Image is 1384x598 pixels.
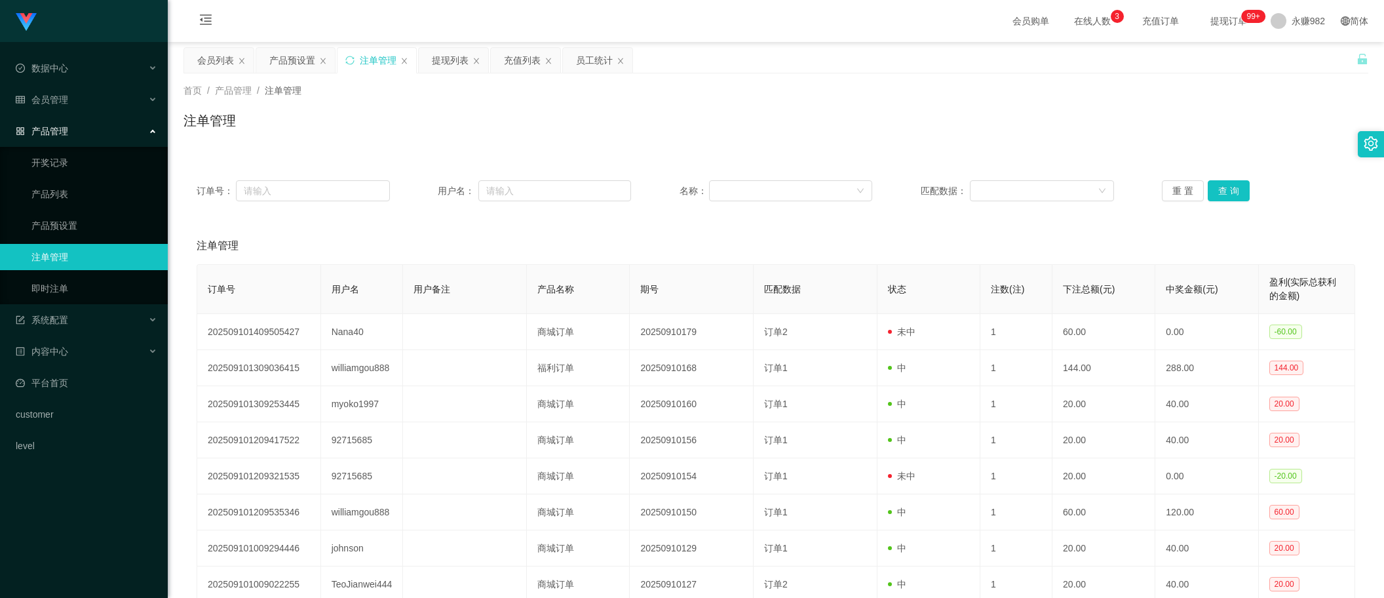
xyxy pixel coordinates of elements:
[16,13,37,31] img: logo.9652507e.png
[197,530,321,567] td: 202509101009294446
[764,284,801,294] span: 匹配数据
[1136,16,1185,26] span: 充值订单
[321,350,404,386] td: williamgou888
[1052,422,1155,458] td: 20.00
[197,422,321,458] td: 202509101209417522
[1204,16,1254,26] span: 提现订单
[478,180,631,201] input: 请输入
[332,284,359,294] span: 用户名
[197,494,321,530] td: 202509101209535346
[16,370,157,396] a: 图标: dashboard平台首页
[269,48,315,73] div: 产品预设置
[527,530,630,567] td: 商城订单
[197,314,321,350] td: 202509101409505427
[31,212,157,239] a: 产品预设置
[576,48,613,73] div: 员工统计
[1269,577,1299,591] span: 20.00
[764,327,788,337] span: 订单2
[630,530,754,567] td: 20250910129
[16,94,68,105] span: 会员管理
[764,363,788,373] span: 订单1
[921,184,970,198] span: 匹配数据：
[265,85,301,96] span: 注单管理
[238,57,246,65] i: 图标: close
[1155,422,1258,458] td: 40.00
[991,284,1024,294] span: 注数(注)
[1155,530,1258,567] td: 40.00
[16,346,68,357] span: 内容中心
[764,399,788,409] span: 订单1
[1269,277,1337,301] span: 盈利(实际总获利的金额)
[438,184,478,198] span: 用户名：
[31,181,157,207] a: 产品列表
[980,458,1052,494] td: 1
[527,350,630,386] td: 福利订单
[321,422,404,458] td: 92715685
[321,386,404,422] td: myoko1997
[345,56,355,65] i: 图标: sync
[31,275,157,302] a: 即时注单
[1269,397,1299,411] span: 20.00
[527,422,630,458] td: 商城订单
[630,494,754,530] td: 20250910150
[197,238,239,254] span: 注单管理
[321,314,404,350] td: Nana40
[472,57,480,65] i: 图标: close
[236,180,390,201] input: 请输入
[888,327,915,337] span: 未中
[630,350,754,386] td: 20250910168
[1052,530,1155,567] td: 20.00
[630,386,754,422] td: 20250910160
[183,111,236,130] h1: 注单管理
[197,184,236,198] span: 订单号：
[1269,325,1302,339] span: -60.00
[16,95,25,104] i: 图标: table
[1155,494,1258,530] td: 120.00
[1155,314,1258,350] td: 0.00
[197,386,321,422] td: 202509101309253445
[980,494,1052,530] td: 1
[208,284,235,294] span: 订单号
[1098,187,1106,196] i: 图标: down
[413,284,450,294] span: 用户备注
[537,284,574,294] span: 产品名称
[1052,314,1155,350] td: 60.00
[888,284,906,294] span: 状态
[16,63,68,73] span: 数据中心
[1208,180,1250,201] button: 查 询
[1269,469,1302,483] span: -20.00
[1115,10,1119,23] p: 3
[980,386,1052,422] td: 1
[207,85,210,96] span: /
[257,85,259,96] span: /
[321,530,404,567] td: johnson
[527,494,630,530] td: 商城订单
[31,149,157,176] a: 开奖记录
[888,471,915,481] span: 未中
[888,543,906,553] span: 中
[764,471,788,481] span: 订单1
[16,401,157,428] a: customer
[16,126,68,136] span: 产品管理
[1052,458,1155,494] td: 20.00
[980,314,1052,350] td: 1
[1155,386,1258,422] td: 40.00
[617,57,625,65] i: 图标: close
[197,458,321,494] td: 202509101209321535
[888,399,906,409] span: 中
[640,284,659,294] span: 期号
[527,458,630,494] td: 商城订单
[630,422,754,458] td: 20250910156
[764,543,788,553] span: 订单1
[545,57,552,65] i: 图标: close
[980,530,1052,567] td: 1
[1269,361,1304,375] span: 144.00
[888,507,906,517] span: 中
[16,127,25,136] i: 图标: appstore-o
[16,433,157,459] a: level
[1063,284,1115,294] span: 下注总额(元)
[888,579,906,589] span: 中
[1162,180,1204,201] button: 重 置
[1356,53,1368,65] i: 图标: unlock
[31,244,157,270] a: 注单管理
